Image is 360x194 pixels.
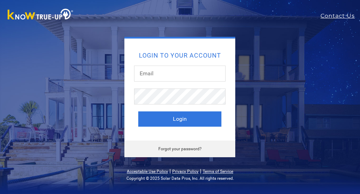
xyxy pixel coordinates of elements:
[158,146,202,151] a: Forgot your password?
[127,169,168,174] a: Acceptable Use Policy
[134,66,226,82] input: Email
[200,168,201,174] span: |
[169,168,171,174] span: |
[321,12,360,20] a: Contact Us
[138,111,221,127] button: Login
[4,7,77,23] img: Know True-Up
[203,169,233,174] a: Terms of Service
[172,169,199,174] a: Privacy Policy
[138,52,221,59] h2: Login to your account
